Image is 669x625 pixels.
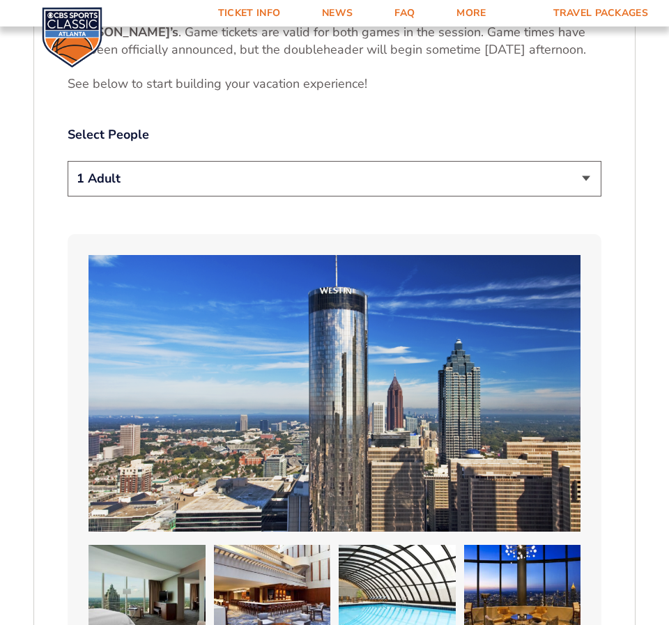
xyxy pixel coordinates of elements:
p: See below to start building your vacation e [68,75,601,93]
span: . Game tickets are valid for both games in the session. Game times have not been officially annou... [68,24,586,58]
label: Select People [68,126,601,144]
img: CBS Sports Classic [42,7,102,68]
span: xperience! [310,75,367,92]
